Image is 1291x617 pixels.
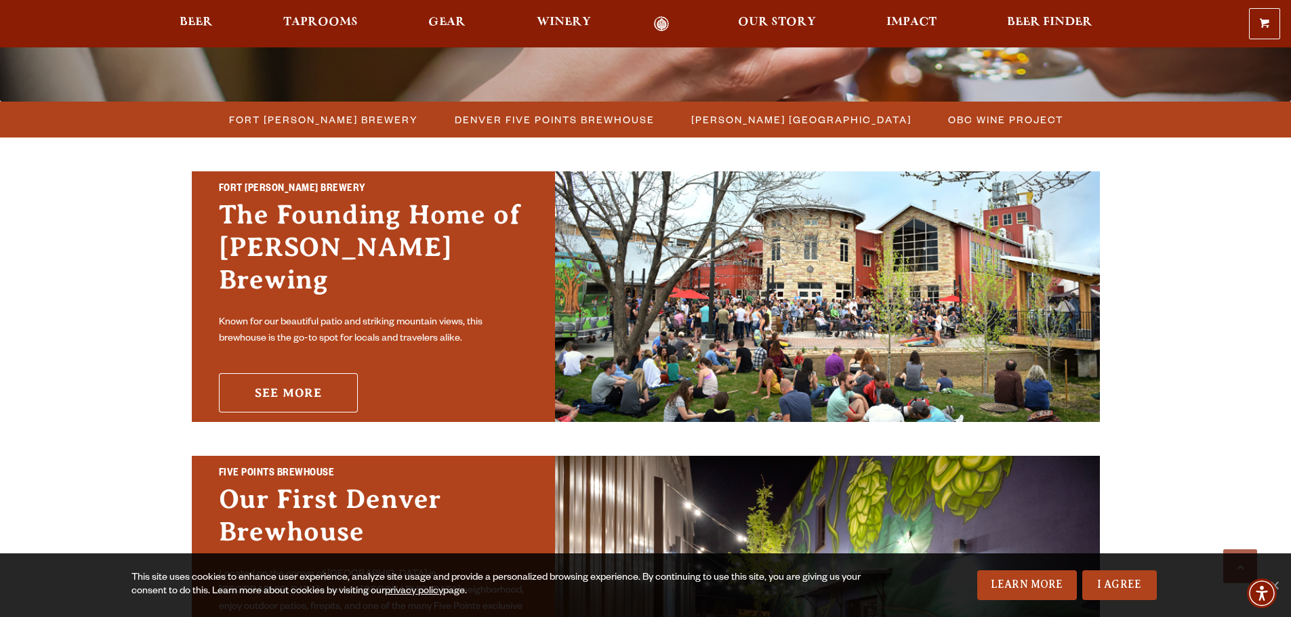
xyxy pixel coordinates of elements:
[219,198,528,310] h3: The Founding Home of [PERSON_NAME] Brewing
[555,171,1100,422] img: Fort Collins Brewery & Taproom'
[428,17,466,28] span: Gear
[683,110,918,129] a: [PERSON_NAME] [GEOGRAPHIC_DATA]
[447,110,661,129] a: Denver Five Points Brewhouse
[940,110,1070,129] a: OBC Wine Project
[455,110,655,129] span: Denver Five Points Brewhouse
[219,315,528,347] p: Known for our beautiful patio and striking mountain views, this brewhouse is the go-to spot for l...
[1247,578,1277,608] div: Accessibility Menu
[283,17,358,28] span: Taprooms
[537,17,591,28] span: Winery
[171,16,222,32] a: Beer
[1007,17,1092,28] span: Beer Finder
[219,465,528,483] h2: Five Points Brewhouse
[691,110,911,129] span: [PERSON_NAME] [GEOGRAPHIC_DATA]
[219,373,358,412] a: See More
[219,181,528,198] h2: Fort [PERSON_NAME] Brewery
[1082,570,1157,600] a: I Agree
[878,16,945,32] a: Impact
[977,570,1077,600] a: Learn More
[219,483,528,561] h3: Our First Denver Brewhouse
[528,16,600,32] a: Winery
[738,17,816,28] span: Our Story
[180,17,213,28] span: Beer
[998,16,1101,32] a: Beer Finder
[1223,549,1257,583] a: Scroll to top
[886,17,937,28] span: Impact
[131,572,865,599] div: This site uses cookies to enhance user experience, analyze site usage and provide a personalized ...
[385,587,443,597] a: privacy policy
[636,16,687,32] a: Odell Home
[948,110,1063,129] span: OBC Wine Project
[221,110,425,129] a: Fort [PERSON_NAME] Brewery
[274,16,367,32] a: Taprooms
[229,110,418,129] span: Fort [PERSON_NAME] Brewery
[419,16,474,32] a: Gear
[729,16,825,32] a: Our Story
